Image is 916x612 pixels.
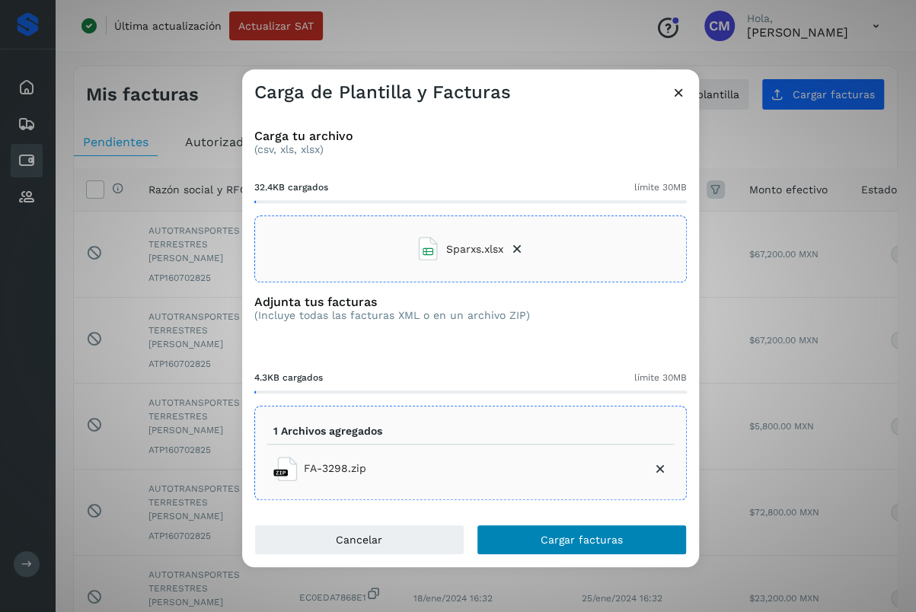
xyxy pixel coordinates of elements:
[273,425,382,438] p: 1 Archivos agregados
[304,461,366,477] span: FA-3298.zip
[634,180,687,194] span: límite 30MB
[541,534,623,545] span: Cargar facturas
[254,371,323,384] span: 4.3KB cargados
[336,534,382,545] span: Cancelar
[254,309,530,322] p: (Incluye todas las facturas XML o en un archivo ZIP)
[254,143,687,156] p: (csv, xls, xlsx)
[634,371,687,384] span: límite 30MB
[254,524,464,555] button: Cancelar
[254,180,328,194] span: 32.4KB cargados
[477,524,687,555] button: Cargar facturas
[254,81,511,104] h3: Carga de Plantilla y Facturas
[254,295,530,309] h3: Adjunta tus facturas
[254,129,687,143] h3: Carga tu archivo
[446,241,503,257] span: Sparxs.xlsx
